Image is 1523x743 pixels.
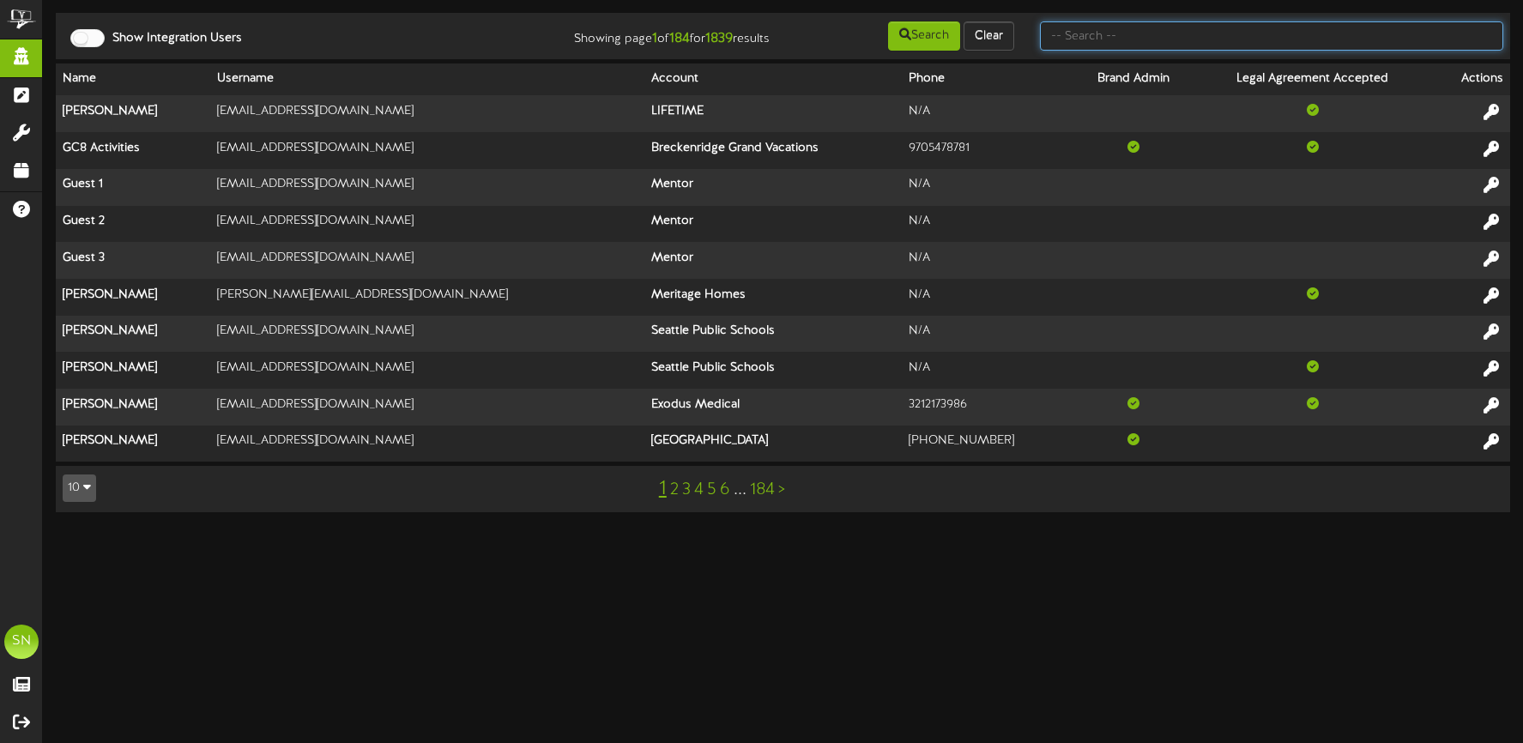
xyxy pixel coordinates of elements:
[670,480,679,499] a: 2
[902,352,1072,389] td: N/A
[902,242,1072,279] td: N/A
[56,242,210,279] th: Guest 3
[902,95,1072,132] td: N/A
[644,352,903,389] th: Seattle Public Schools
[1194,63,1430,95] th: Legal Agreement Accepted
[888,21,960,51] button: Search
[210,132,644,169] td: [EMAIL_ADDRESS][DOMAIN_NAME]
[100,30,242,47] label: Show Integration Users
[56,389,210,426] th: [PERSON_NAME]
[56,206,210,243] th: Guest 2
[210,352,644,389] td: [EMAIL_ADDRESS][DOMAIN_NAME]
[644,279,903,316] th: Meritage Homes
[669,31,690,46] strong: 184
[659,478,667,500] a: 1
[56,132,210,169] th: GC8 Activities
[734,480,746,499] a: ...
[902,132,1072,169] td: 9705478781
[682,480,691,499] a: 3
[56,316,210,353] th: [PERSON_NAME]
[539,20,783,49] div: Showing page of for results
[210,389,644,426] td: [EMAIL_ADDRESS][DOMAIN_NAME]
[902,63,1072,95] th: Phone
[902,169,1072,206] td: N/A
[644,169,903,206] th: Mentor
[210,279,644,316] td: [PERSON_NAME][EMAIL_ADDRESS][DOMAIN_NAME]
[694,480,704,499] a: 4
[644,389,903,426] th: Exodus Medical
[210,95,644,132] td: [EMAIL_ADDRESS][DOMAIN_NAME]
[644,242,903,279] th: Mentor
[644,426,903,462] th: [GEOGRAPHIC_DATA]
[56,63,210,95] th: Name
[644,63,903,95] th: Account
[720,480,730,499] a: 6
[902,389,1072,426] td: 3212173986
[644,316,903,353] th: Seattle Public Schools
[56,95,210,132] th: [PERSON_NAME]
[1040,21,1503,51] input: -- Search --
[56,279,210,316] th: [PERSON_NAME]
[210,169,644,206] td: [EMAIL_ADDRESS][DOMAIN_NAME]
[778,480,785,499] a: >
[56,426,210,462] th: [PERSON_NAME]
[964,21,1014,51] button: Clear
[705,31,733,46] strong: 1839
[902,206,1072,243] td: N/A
[902,426,1072,462] td: [PHONE_NUMBER]
[210,206,644,243] td: [EMAIL_ADDRESS][DOMAIN_NAME]
[707,480,716,499] a: 5
[210,63,644,95] th: Username
[750,480,775,499] a: 184
[1073,63,1195,95] th: Brand Admin
[644,95,903,132] th: LIFETIME
[1430,63,1510,95] th: Actions
[56,352,210,389] th: [PERSON_NAME]
[210,316,644,353] td: [EMAIL_ADDRESS][DOMAIN_NAME]
[210,242,644,279] td: [EMAIL_ADDRESS][DOMAIN_NAME]
[4,625,39,659] div: SN
[644,206,903,243] th: Mentor
[902,316,1072,353] td: N/A
[63,474,96,502] button: 10
[652,31,657,46] strong: 1
[644,132,903,169] th: Breckenridge Grand Vacations
[902,279,1072,316] td: N/A
[210,426,644,462] td: [EMAIL_ADDRESS][DOMAIN_NAME]
[56,169,210,206] th: Guest 1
